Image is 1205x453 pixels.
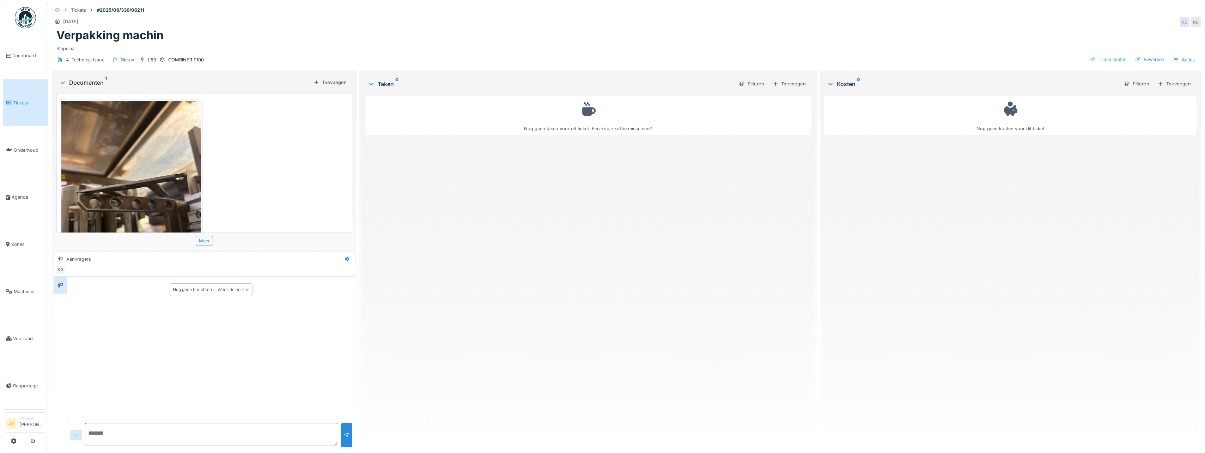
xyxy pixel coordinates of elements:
[11,241,45,248] span: Zones
[827,80,1119,88] div: Kosten
[370,99,807,132] div: Nog geen taken voor dit ticket. Een kopje koffie misschien?
[1191,17,1201,27] div: KD
[56,29,164,42] h1: Verpakking machin
[6,416,45,433] a: SV Manager[PERSON_NAME]
[61,101,201,287] img: s2ogks2fj5qk532qi04hmfvtcssl
[1121,79,1152,89] div: Filteren
[121,56,134,63] div: Nieuw
[56,42,1197,52] div: Stapelaar
[19,416,45,431] li: [PERSON_NAME]
[71,7,86,13] div: Tickets
[736,79,767,89] div: Filteren
[14,288,45,295] span: Machines
[66,56,104,63] div: 4. Technical issue
[829,99,1192,132] div: Nog geen kosten voor dit ticket
[1180,17,1189,27] div: KD
[1087,55,1130,64] div: Ticket sluiten
[63,18,78,25] div: [DATE]
[6,418,17,429] li: SV
[3,315,48,362] a: Voorraad
[3,126,48,174] a: Onderhoud
[13,335,45,342] span: Voorraad
[94,7,147,13] strong: #2025/09/336/06211
[1155,79,1194,89] div: Toevoegen
[55,265,65,275] div: KD
[12,194,45,200] span: Agenda
[12,52,45,59] span: Dashboard
[19,416,45,421] div: Manager
[66,256,91,262] div: Aanvragers
[857,80,860,88] sup: 0
[3,362,48,410] a: Rapportage
[14,147,45,153] span: Onderhoud
[368,80,734,88] div: Taken
[770,79,809,89] div: Toevoegen
[3,32,48,79] a: Dashboard
[1170,55,1198,65] div: Acties
[13,382,45,389] span: Rapportage
[1132,55,1167,64] div: Bewerken
[15,7,36,28] img: Badge_color-CXgf-gQk.svg
[59,78,311,87] div: Documenten
[3,221,48,268] a: Zones
[105,78,107,87] sup: 1
[13,99,45,106] span: Tickets
[3,79,48,127] a: Tickets
[168,56,204,63] div: COMBINER F100
[196,236,213,246] div: Meer
[173,286,249,293] div: Nog geen berichten … Wees de eerste!
[395,80,398,88] sup: 0
[3,174,48,221] a: Agenda
[311,78,349,87] div: Toevoegen
[148,56,156,63] div: L53
[3,268,48,315] a: Machines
